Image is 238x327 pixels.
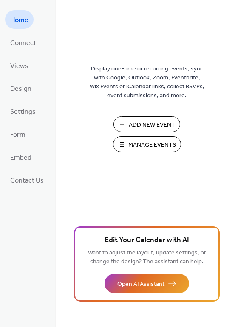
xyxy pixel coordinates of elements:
span: Contact Us [10,174,44,188]
button: Add New Event [113,116,180,132]
a: Form [5,125,31,144]
span: Manage Events [128,141,176,149]
span: Connect [10,37,36,50]
span: Display one-time or recurring events, sync with Google, Outlook, Zoom, Eventbrite, Wix Events or ... [90,65,204,100]
span: Home [10,14,28,27]
button: Open AI Assistant [105,274,189,293]
a: Settings [5,102,41,121]
span: Settings [10,105,36,119]
span: Add New Event [129,121,175,130]
span: Want to adjust the layout, update settings, or change the design? The assistant can help. [88,247,206,268]
span: Design [10,82,31,96]
button: Manage Events [113,136,181,152]
span: Embed [10,151,31,165]
a: Contact Us [5,171,49,189]
a: Home [5,10,34,29]
span: Form [10,128,25,142]
a: Design [5,79,37,98]
span: Views [10,59,28,73]
a: Embed [5,148,37,166]
a: Views [5,56,34,75]
span: Edit Your Calendar with AI [105,234,189,246]
span: Open AI Assistant [117,280,164,289]
a: Connect [5,33,41,52]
